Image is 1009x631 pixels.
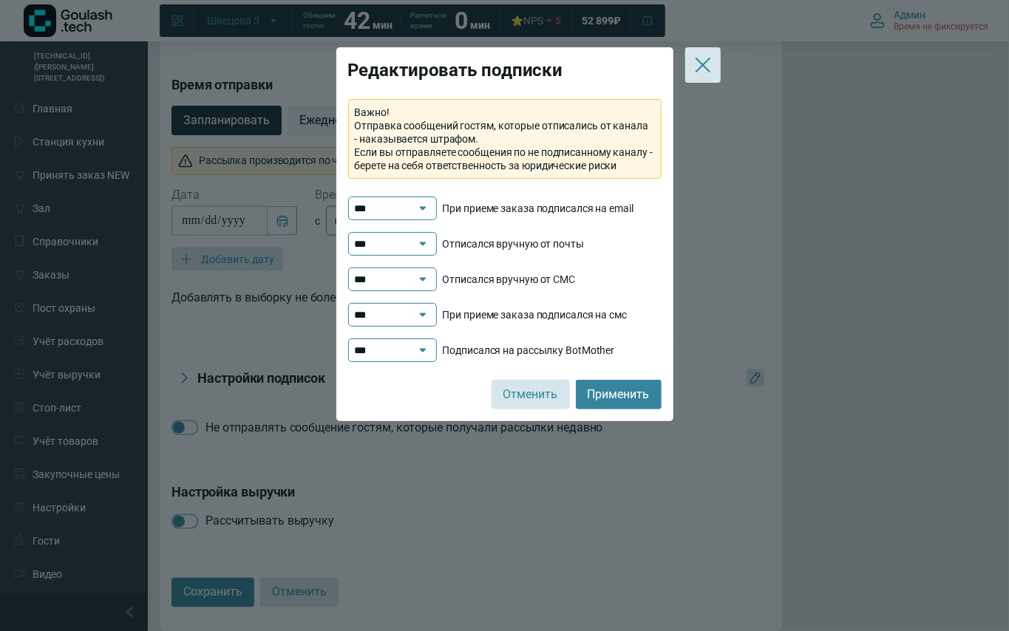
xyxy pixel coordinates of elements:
span: Важно! Отправка сообщений гостям, которые отписались от канала - наказывается штрафом. Если вы от... [355,106,655,172]
li: Подписался на рассылку BotMother [348,338,662,362]
span: Отменить [503,386,558,403]
span: Применить [588,386,650,403]
li: При приеме заказа подписался на email [348,197,662,220]
li: Отписался вручную от почты [348,232,662,256]
h4: Редактировать подписки [348,59,662,81]
li: При приеме заказа подписался на смс [348,303,662,327]
button: Применить [576,380,662,409]
li: Отписался вручную от СМС [348,267,662,291]
button: Отменить [492,380,570,409]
